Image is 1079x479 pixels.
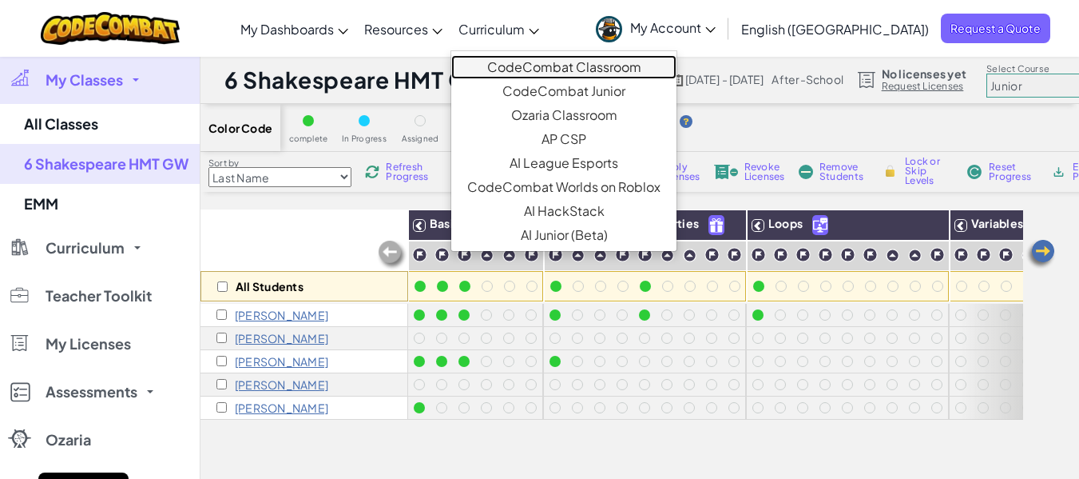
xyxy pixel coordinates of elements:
[886,249,899,262] img: IconPracticeLevel.svg
[615,247,630,262] img: IconChallengeLevel.svg
[236,280,303,293] p: All Students
[768,216,803,230] span: Loops
[908,249,922,262] img: IconPracticeLevel.svg
[571,249,585,262] img: IconPracticeLevel.svg
[1025,238,1057,270] img: Arrow_Left.png
[46,385,137,399] span: Assessments
[1051,165,1066,179] img: IconArchive.svg
[596,16,622,42] img: avatar
[502,249,516,262] img: IconPracticeLevel.svg
[819,162,867,182] span: Remove Students
[232,7,356,50] a: My Dashboards
[882,67,966,80] span: No licenses yet
[704,247,720,262] img: IconChallengeLevel.svg
[451,55,676,79] a: CodeCombat Classroom
[840,247,855,262] img: IconChallengeLevel.svg
[46,73,123,87] span: My Classes
[799,165,813,179] img: IconRemoveStudents.svg
[795,247,811,262] img: IconChallengeLevel.svg
[458,21,525,38] span: Curriculum
[905,157,952,186] span: Lock or Skip Levels
[818,247,833,262] img: IconChallengeLevel.svg
[998,247,1014,262] img: IconChallengeLevel.svg
[660,249,674,262] img: IconPracticeLevel.svg
[773,247,788,262] img: IconChallengeLevel.svg
[451,175,676,199] a: CodeCombat Worlds on Roblox
[363,163,382,182] img: IconReload.svg
[386,162,435,182] span: Refresh Progress
[813,216,827,234] img: IconUnlockWithCall.svg
[46,241,125,255] span: Curriculum
[1021,249,1035,262] img: IconPracticeLevel.svg
[240,21,334,38] span: My Dashboards
[863,247,878,262] img: IconChallengeLevel.svg
[451,199,676,223] a: AI HackStack
[46,289,152,303] span: Teacher Toolkit
[451,223,676,247] a: AI Junior (Beta)
[637,247,653,262] img: IconChallengeLevel.svg
[364,21,428,38] span: Resources
[709,216,724,234] img: IconFreeLevelv2.svg
[451,103,676,127] a: Ozaria Classroom
[683,249,696,262] img: IconPracticeLevel.svg
[235,332,328,345] p: Adam Moussaoui
[989,162,1037,182] span: Reset Progress
[966,165,982,179] img: IconReset.svg
[451,79,676,103] a: CodeCombat Junior
[480,249,494,262] img: IconPracticeLevel.svg
[235,401,328,414] p: Haiden Walls-Burns
[733,7,937,50] a: English ([GEOGRAPHIC_DATA])
[630,19,716,36] span: My Account
[954,247,969,262] img: IconChallengeLevel.svg
[741,21,929,38] span: English ([GEOGRAPHIC_DATA])
[402,134,439,143] span: Assigned
[289,134,328,143] span: complete
[593,249,607,262] img: IconPracticeLevel.svg
[971,216,1023,230] span: Variables
[235,309,328,321] p: Spencer Barclay
[744,162,785,182] span: Revoke Licenses
[727,247,742,262] img: IconChallengeLevel.svg
[235,355,328,368] p: Anastasia Portheault
[941,14,1050,43] a: Request a Quote
[660,162,700,182] span: Apply Licenses
[457,247,472,262] img: IconChallengeLevel.svg
[235,378,328,391] p: Kiyan Semeskandehi
[930,247,945,262] img: IconChallengeLevel.svg
[882,80,966,93] a: Request Licenses
[524,247,539,262] img: IconChallengeLevel.svg
[680,115,692,128] img: IconHint.svg
[342,134,387,143] span: In Progress
[41,12,180,45] img: CodeCombat logo
[356,7,450,50] a: Resources
[46,337,131,351] span: My Licenses
[451,151,676,175] a: AI League Esports
[548,247,563,262] img: IconChallengeLevel.svg
[751,247,766,262] img: IconChallengeLevel.svg
[434,247,450,262] img: IconChallengeLevel.svg
[376,239,408,271] img: Arrow_Left_Inactive.png
[450,7,547,50] a: Curriculum
[412,247,427,262] img: IconChallengeLevel.svg
[451,127,676,151] a: AP CSP
[430,216,502,230] span: Basic Syntax
[772,73,843,87] div: after-school
[588,3,724,54] a: My Account
[714,165,738,179] img: IconLicenseRevoke.svg
[208,157,351,170] label: Sort by
[882,164,899,178] img: IconLock.svg
[685,72,764,86] span: [DATE] - [DATE]
[46,433,91,447] span: Ozaria
[224,65,490,95] h1: 6 Shakespeare HMT GW
[208,122,272,134] span: Color Code
[976,247,991,262] img: IconChallengeLevel.svg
